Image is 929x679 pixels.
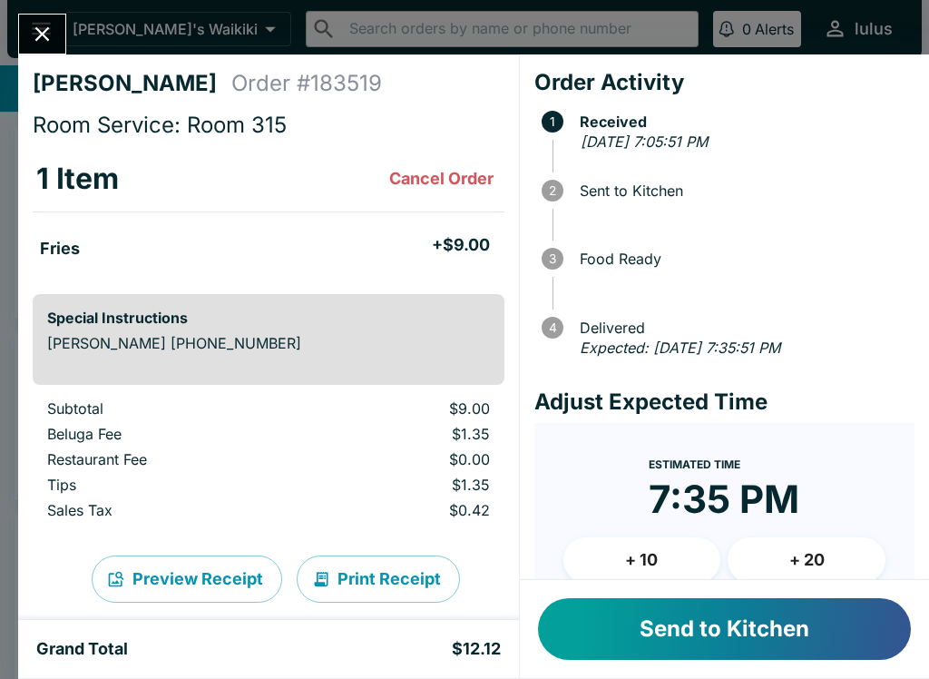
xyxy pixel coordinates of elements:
p: Subtotal [47,399,297,418]
span: Room Service: Room 315 [33,112,287,138]
button: + 10 [563,537,721,583]
h4: Order # 183519 [231,70,382,97]
p: $1.35 [326,476,490,494]
h5: $12.12 [452,638,501,660]
table: orders table [33,146,504,280]
button: Close [19,15,65,54]
p: Restaurant Fee [47,450,297,468]
time: 7:35 PM [649,476,799,523]
h5: + $9.00 [432,234,490,256]
h5: Grand Total [36,638,128,660]
span: Food Ready [571,251,914,267]
button: Preview Receipt [92,556,282,603]
h3: 1 Item [36,161,119,197]
h4: Adjust Expected Time [534,389,914,416]
h4: Order Activity [534,69,914,96]
text: 1 [550,114,555,129]
p: $0.00 [326,450,490,468]
h5: Fries [40,238,80,260]
text: 4 [548,320,556,335]
em: Expected: [DATE] 7:35:51 PM [580,339,780,357]
span: Estimated Time [649,458,740,471]
p: Sales Tax [47,501,297,519]
p: $9.00 [326,399,490,418]
p: $1.35 [326,425,490,443]
button: + 20 [728,537,885,583]
h6: Special Instructions [47,309,490,327]
button: Print Receipt [297,556,460,603]
span: Received [571,113,914,130]
h4: [PERSON_NAME] [33,70,231,97]
button: Cancel Order [382,161,501,197]
p: [PERSON_NAME] [PHONE_NUMBER] [47,334,490,352]
table: orders table [33,399,504,526]
button: Send to Kitchen [538,598,911,660]
p: $0.42 [326,501,490,519]
p: Beluga Fee [47,425,297,443]
em: [DATE] 7:05:51 PM [581,133,708,151]
span: Delivered [571,320,914,336]
text: 3 [549,251,556,266]
text: 2 [549,183,556,198]
span: Sent to Kitchen [571,182,914,199]
p: Tips [47,476,297,494]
